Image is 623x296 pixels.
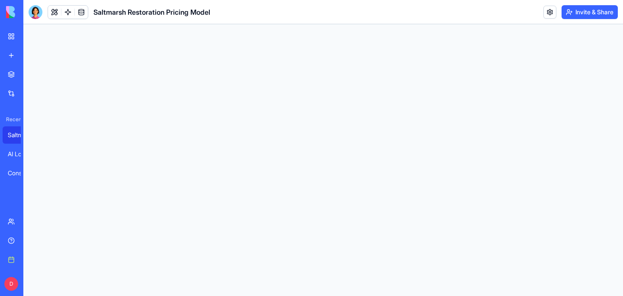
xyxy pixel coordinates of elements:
[8,150,32,158] div: AI Logo Generator
[8,131,32,139] div: Saltmarsh Restoration Pricing Model
[3,164,37,182] a: Construction Manager
[3,145,37,163] a: AI Logo Generator
[3,126,37,144] a: Saltmarsh Restoration Pricing Model
[562,5,618,19] button: Invite & Share
[3,116,21,123] span: Recent
[4,277,18,291] span: D
[93,7,210,17] h1: Saltmarsh Restoration Pricing Model
[8,169,32,177] div: Construction Manager
[6,6,60,18] img: logo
